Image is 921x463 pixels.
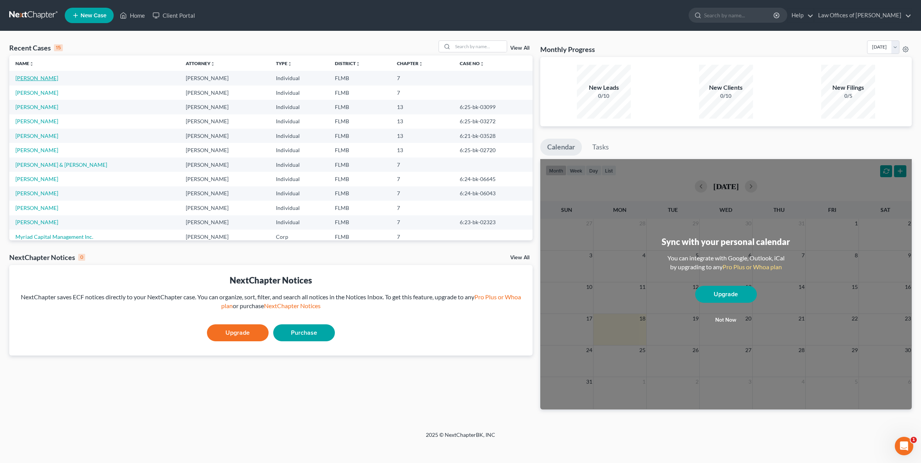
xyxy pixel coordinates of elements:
[15,147,58,153] a: [PERSON_NAME]
[391,143,454,157] td: 13
[391,114,454,129] td: 13
[397,60,423,66] a: Chapterunfold_more
[454,114,533,129] td: 6:25-bk-03272
[270,114,329,129] td: Individual
[723,263,782,270] a: Pro Plus or Whoa plan
[329,86,390,100] td: FLMB
[180,71,270,85] td: [PERSON_NAME]
[454,129,533,143] td: 6:21-bk-03528
[276,60,292,66] a: Typeunfold_more
[329,100,390,114] td: FLMB
[15,60,34,66] a: Nameunfold_more
[15,133,58,139] a: [PERSON_NAME]
[186,60,215,66] a: Attorneyunfold_more
[270,143,329,157] td: Individual
[270,71,329,85] td: Individual
[180,143,270,157] td: [PERSON_NAME]
[264,302,321,309] a: NextChapter Notices
[391,172,454,186] td: 7
[15,205,58,211] a: [PERSON_NAME]
[180,172,270,186] td: [PERSON_NAME]
[454,143,533,157] td: 6:25-bk-02720
[662,236,790,248] div: Sync with your personal calendar
[180,86,270,100] td: [PERSON_NAME]
[15,190,58,196] a: [PERSON_NAME]
[911,437,917,443] span: 1
[15,274,526,286] div: NextChapter Notices
[356,62,360,66] i: unfold_more
[704,8,775,22] input: Search by name...
[895,437,913,455] iframe: Intercom live chat
[329,129,390,143] td: FLMB
[78,254,85,261] div: 0
[15,104,58,110] a: [PERSON_NAME]
[329,215,390,230] td: FLMB
[180,230,270,244] td: [PERSON_NAME]
[273,324,335,341] a: Purchase
[391,230,454,244] td: 7
[329,172,390,186] td: FLMB
[329,158,390,172] td: FLMB
[510,45,529,51] a: View All
[81,13,106,18] span: New Case
[454,186,533,201] td: 6:24-bk-06043
[180,201,270,215] td: [PERSON_NAME]
[391,186,454,201] td: 7
[9,253,85,262] div: NextChapter Notices
[270,86,329,100] td: Individual
[391,129,454,143] td: 13
[329,143,390,157] td: FLMB
[329,186,390,201] td: FLMB
[180,100,270,114] td: [PERSON_NAME]
[15,176,58,182] a: [PERSON_NAME]
[391,71,454,85] td: 7
[270,215,329,230] td: Individual
[540,45,595,54] h3: Monthly Progress
[15,118,58,124] a: [PERSON_NAME]
[54,44,63,51] div: 15
[585,139,616,156] a: Tasks
[454,172,533,186] td: 6:24-bk-06645
[270,100,329,114] td: Individual
[9,43,63,52] div: Recent Cases
[180,186,270,201] td: [PERSON_NAME]
[480,62,484,66] i: unfold_more
[241,431,680,445] div: 2025 © NextChapterBK, INC
[391,100,454,114] td: 13
[287,62,292,66] i: unfold_more
[540,139,582,156] a: Calendar
[149,8,199,22] a: Client Portal
[15,75,58,81] a: [PERSON_NAME]
[821,92,875,100] div: 0/5
[15,219,58,225] a: [PERSON_NAME]
[699,92,753,100] div: 0/10
[577,83,631,92] div: New Leads
[270,230,329,244] td: Corp
[180,129,270,143] td: [PERSON_NAME]
[391,201,454,215] td: 7
[695,286,757,303] a: Upgrade
[577,92,631,100] div: 0/10
[454,100,533,114] td: 6:25-bk-03099
[460,60,484,66] a: Case Nounfold_more
[329,71,390,85] td: FLMB
[116,8,149,22] a: Home
[207,324,269,341] a: Upgrade
[391,215,454,230] td: 7
[270,186,329,201] td: Individual
[454,215,533,230] td: 6:23-bk-02323
[210,62,215,66] i: unfold_more
[15,161,107,168] a: [PERSON_NAME] & [PERSON_NAME]
[510,255,529,260] a: View All
[15,293,526,310] div: NextChapter saves ECF notices directly to your NextChapter case. You can organize, sort, filter, ...
[335,60,360,66] a: Districtunfold_more
[270,129,329,143] td: Individual
[329,114,390,129] td: FLMB
[329,201,390,215] td: FLMB
[180,215,270,230] td: [PERSON_NAME]
[695,312,757,328] button: Not now
[391,158,454,172] td: 7
[664,254,788,272] div: You can integrate with Google, Outlook, iCal by upgrading to any
[29,62,34,66] i: unfold_more
[221,293,521,309] a: Pro Plus or Whoa plan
